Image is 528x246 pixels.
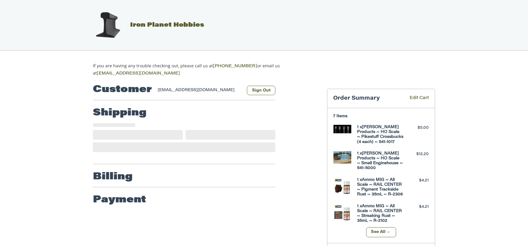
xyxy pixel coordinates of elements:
[93,171,133,183] h2: Billing
[93,62,299,77] p: If you are having any trouble checking out, please call us at or email us at
[93,194,146,206] h2: Payment
[93,10,123,40] img: Iron Planet Hobbies
[333,95,401,102] h3: Order Summary
[357,151,404,171] h4: 1 x [PERSON_NAME] Products ~ HO Scale ~ Small Enginehouse ~ 541-5000
[130,22,205,28] span: Iron Planet Hobbies
[93,84,152,96] h2: Customer
[366,227,396,237] button: See All
[357,125,404,145] h4: 1 x [PERSON_NAME] Products ~ HO Scale ~ Pikestuff Crossbucks (4 each) ~ 541-1017
[357,178,404,197] h4: 1 x Ammo MIG ~ All Scale ~ RAIL CENTER ~ Pigment Trackside Rust ~ 35mL ~ R-2306
[405,178,429,184] div: $4.21
[247,86,275,95] button: Sign Out
[405,204,429,210] div: $4.21
[93,107,146,119] h2: Shipping
[213,64,257,68] a: [PHONE_NUMBER]
[405,151,429,157] div: $12.20
[401,95,429,102] a: Edit Cart
[333,114,429,119] h3: 7 Items
[158,87,241,95] div: [EMAIL_ADDRESS][DOMAIN_NAME]
[87,22,205,28] a: Iron Planet Hobbies
[97,71,180,76] a: [EMAIL_ADDRESS][DOMAIN_NAME]
[357,204,404,224] h4: 1 x Ammo MIG ~ All Scale ~ RAIL CENTER ~ Streaking Rust ~ 35mL ~ R-2102
[405,125,429,131] div: $5.00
